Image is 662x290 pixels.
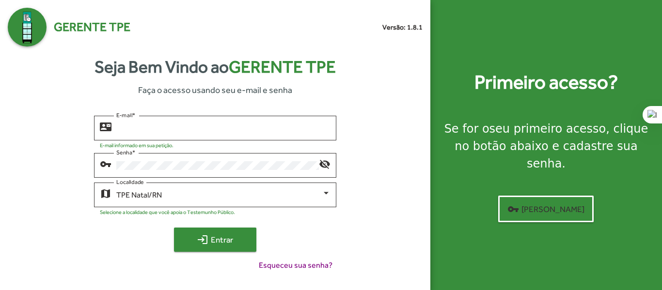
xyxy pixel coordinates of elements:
mat-icon: login [197,234,208,245]
mat-icon: vpn_key [100,158,111,169]
span: Esqueceu sua senha? [259,259,332,271]
span: Gerente TPE [229,57,336,76]
img: Logo Gerente [8,8,47,46]
span: TPE Natal/RN [116,190,162,199]
small: Versão: 1.8.1 [382,22,423,32]
strong: Primeiro acesso? [474,68,618,97]
strong: seu primeiro acesso [489,122,606,136]
div: Se for o , clique no botão abaixo e cadastre sua senha. [442,120,650,172]
span: [PERSON_NAME] [507,200,584,218]
button: Entrar [174,228,256,252]
mat-icon: map [100,187,111,199]
button: [PERSON_NAME] [498,196,594,222]
mat-icon: vpn_key [507,203,519,215]
span: Entrar [183,231,248,248]
mat-hint: Selecione a localidade que você apoia o Testemunho Público. [100,209,235,215]
span: Gerente TPE [54,18,130,36]
mat-icon: visibility_off [319,158,331,169]
mat-hint: E-mail informado em sua petição. [100,142,173,148]
strong: Seja Bem Vindo ao [95,54,336,80]
mat-icon: contact_mail [100,121,111,132]
span: Faça o acesso usando seu e-mail e senha [138,83,292,96]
